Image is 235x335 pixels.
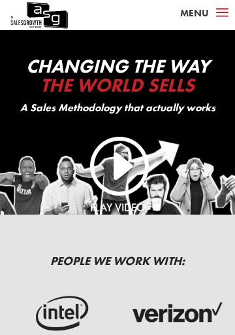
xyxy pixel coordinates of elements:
[12,102,223,114] p: A Sales Methodology that actually works
[124,292,228,334] img: verizon-logo-dark
[40,73,195,97] span: The World Sells
[10,1,68,30] a: A Sales Growth Company Logo
[86,133,149,196] a: I
[12,58,223,102] h2: Changing The Way
[10,1,68,30] img: ASG Co. Logo
[7,292,111,334] img: intel-logo-dark
[180,7,209,20] span: Menu
[212,3,232,23] span: a
[90,200,145,215] a: Play Video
